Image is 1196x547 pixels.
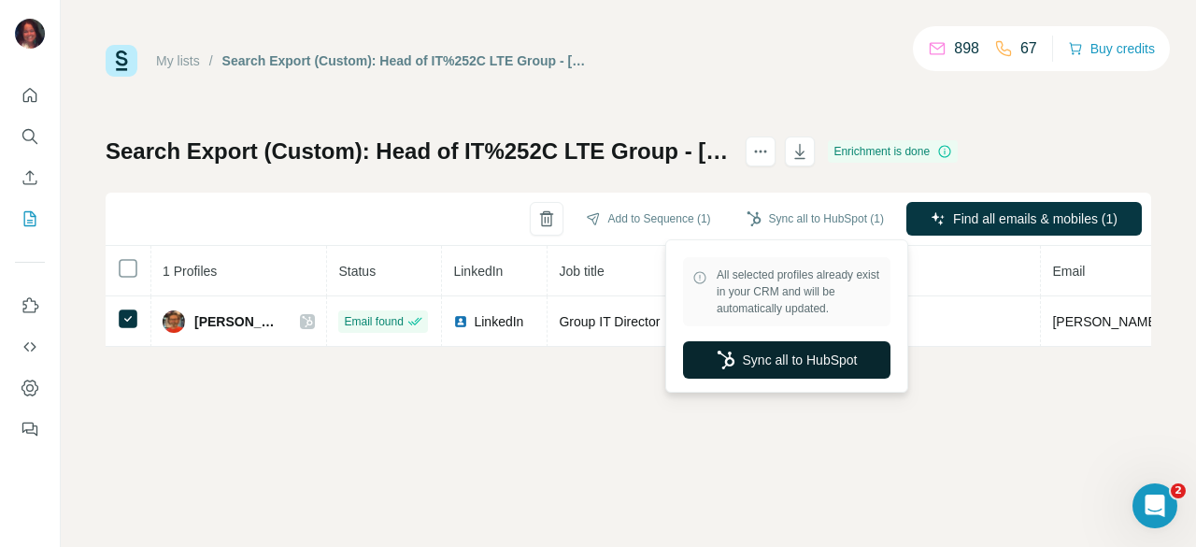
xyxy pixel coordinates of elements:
[746,137,776,166] button: actions
[953,209,1118,228] span: Find all emails & mobiles (1)
[683,341,890,379] button: Sync all to HubSpot
[15,120,45,153] button: Search
[15,330,45,364] button: Use Surfe API
[106,137,729,166] h1: Search Export (Custom): Head of IT%252C LTE Group - [DATE] 09:29
[15,412,45,446] button: Feedback
[717,266,881,317] span: All selected profiles already exist in your CRM and will be automatically updated.
[1171,483,1186,498] span: 2
[573,205,724,233] button: Add to Sequence (1)
[338,264,376,279] span: Status
[163,310,185,333] img: Avatar
[194,312,281,331] span: [PERSON_NAME]
[163,264,217,279] span: 1 Profiles
[559,314,660,329] span: Group IT Director
[559,264,604,279] span: Job title
[106,45,137,77] img: Surfe Logo
[15,79,45,112] button: Quick start
[15,289,45,323] button: Use Surfe on LinkedIn
[209,51,213,70] li: /
[1052,264,1085,279] span: Email
[1068,36,1155,62] button: Buy credits
[954,37,979,60] p: 898
[1020,37,1037,60] p: 67
[15,371,45,405] button: Dashboard
[222,51,593,70] div: Search Export (Custom): Head of IT%252C LTE Group - [DATE] 09:29
[15,19,45,49] img: Avatar
[733,205,897,233] button: Sync all to HubSpot (1)
[15,202,45,236] button: My lists
[1132,483,1177,528] iframe: Intercom live chat
[474,312,523,331] span: LinkedIn
[828,140,958,163] div: Enrichment is done
[453,264,503,279] span: LinkedIn
[906,202,1142,236] button: Find all emails & mobiles (1)
[344,313,403,330] span: Email found
[453,314,468,329] img: LinkedIn logo
[156,53,200,68] a: My lists
[15,161,45,194] button: Enrich CSV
